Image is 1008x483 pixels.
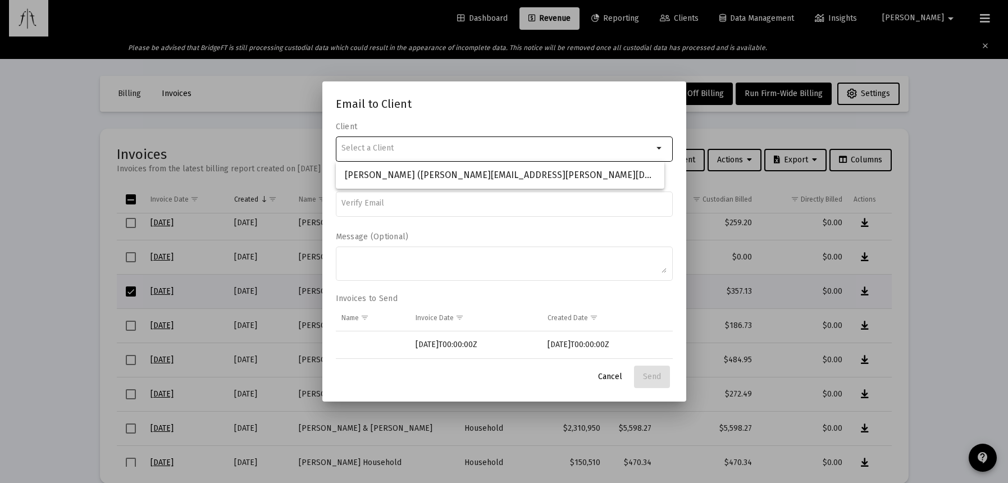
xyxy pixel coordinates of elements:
[341,199,667,208] input: Verify Email
[590,313,598,322] span: Show filter options for column 'Created Date'
[542,331,673,358] td: [DATE]T00:00:00Z
[653,142,667,155] mat-icon: arrow_drop_down
[345,162,655,189] span: [PERSON_NAME] ([PERSON_NAME][EMAIL_ADDRESS][PERSON_NAME][DOMAIN_NAME])
[336,232,667,241] label: Message (Optional)
[542,304,673,331] td: Column Created Date
[341,313,359,322] div: Name
[634,366,670,388] button: Send
[643,372,661,381] span: Send
[336,304,410,331] td: Column Name
[548,313,588,322] div: Created Date
[589,366,631,388] button: Cancel
[341,144,653,153] input: Select a Client
[416,313,454,322] div: Invoice Date
[336,294,398,303] label: Invoices to Send
[598,372,622,381] span: Cancel
[336,122,667,131] label: Client
[336,304,673,359] div: Data grid
[410,331,542,358] td: [DATE]T00:00:00Z
[336,95,673,113] h2: Email to Client
[455,313,464,322] span: Show filter options for column 'Invoice Date'
[361,313,369,322] span: Show filter options for column 'Name'
[410,304,542,331] td: Column Invoice Date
